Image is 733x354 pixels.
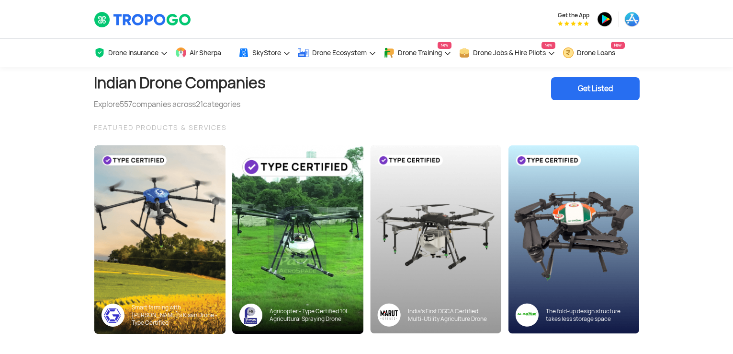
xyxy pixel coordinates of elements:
[515,303,539,327] img: ic_multiplex_sky.png
[108,49,158,57] span: Drone Insurance
[94,99,266,110] div: Explore companies across categories
[370,145,501,333] img: bg_marut_sky.png
[94,122,640,133] div: FEATURED PRODUCTS & SERVICES
[298,39,376,67] a: Drone Ecosystem
[408,307,494,323] div: India’s First DGCA Certified Multi-Utility Agriculture Drone
[190,49,221,57] span: Air Sherpa
[101,304,124,327] img: ic_garuda_sky.png
[94,67,266,99] h1: Indian Drone Companies
[94,145,226,334] img: bg_garuda_sky.png
[398,49,442,57] span: Drone Training
[558,21,589,26] img: App Raking
[558,12,589,19] span: Get the App
[383,39,451,67] a: Drone TrainingNew
[120,99,132,109] span: 557
[94,39,168,67] a: Drone Insurance
[438,42,451,49] span: New
[459,39,555,67] a: Drone Jobs & Hire PilotsNew
[270,307,356,323] div: Agricopter - Type Certified 10L Agricultural Spraying Drone
[94,12,192,28] img: TropoGo Logo
[132,304,218,327] div: Smart farming with [PERSON_NAME]’s Kisan Drone - Type Certified
[312,49,367,57] span: Drone Ecosystem
[252,49,281,57] span: SkyStore
[508,145,639,334] img: bg_multiplex_sky.png
[175,39,231,67] a: Air Sherpa
[196,99,203,109] span: 21
[577,49,615,57] span: Drone Loans
[624,12,640,27] img: ic_appstore.png
[551,77,640,100] div: Get Listed
[563,39,625,67] a: Drone LoansNew
[541,42,555,49] span: New
[546,307,632,323] div: The fold-up design structure takes less storage space
[377,303,401,327] img: Group%2036313.png
[232,145,363,334] img: paras-card.png
[597,12,612,27] img: ic_playstore.png
[473,49,546,57] span: Drone Jobs & Hire Pilots
[239,304,262,327] img: paras-logo-banner.png
[611,42,625,49] span: New
[238,39,291,67] a: SkyStore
